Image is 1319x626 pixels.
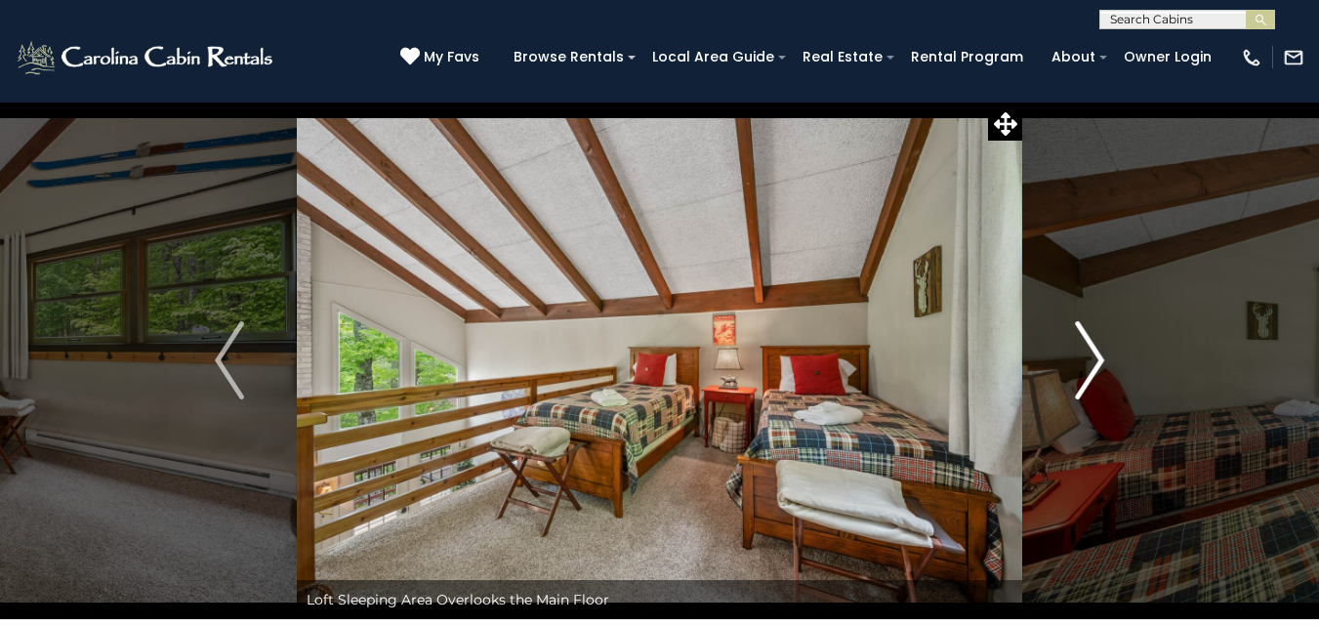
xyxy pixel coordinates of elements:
[1114,42,1221,72] a: Owner Login
[642,42,784,72] a: Local Area Guide
[162,102,297,619] button: Previous
[15,38,278,77] img: White-1-2.png
[793,42,892,72] a: Real Estate
[1022,102,1157,619] button: Next
[1042,42,1105,72] a: About
[1283,47,1304,68] img: mail-regular-white.png
[504,42,634,72] a: Browse Rentals
[901,42,1033,72] a: Rental Program
[297,580,1022,619] div: Loft Sleeping Area Overlooks the Main Floor
[215,321,244,399] img: arrow
[1241,47,1262,68] img: phone-regular-white.png
[400,47,484,68] a: My Favs
[1075,321,1104,399] img: arrow
[424,47,479,67] span: My Favs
